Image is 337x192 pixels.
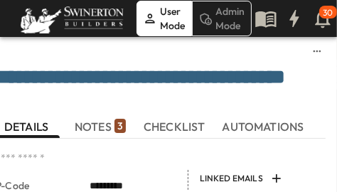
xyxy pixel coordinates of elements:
div: Admin Mode [192,1,252,36]
p: 3 [117,119,123,133]
button: sidedrawer-menu [309,43,326,60]
span: AUTOMATIONS [223,120,307,133]
span: CHECKLIST [144,120,208,133]
div: User Mode [137,1,192,36]
span: DETAILS [4,120,51,133]
img: 6c363589ada0b36f064d841b69d3a419a338230e66bb0a533688fa5cc3e9e735.png [17,4,127,33]
span: NOTES [75,120,126,133]
p: 30 [323,7,333,18]
p: LINKED EMAILS [200,173,265,184]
